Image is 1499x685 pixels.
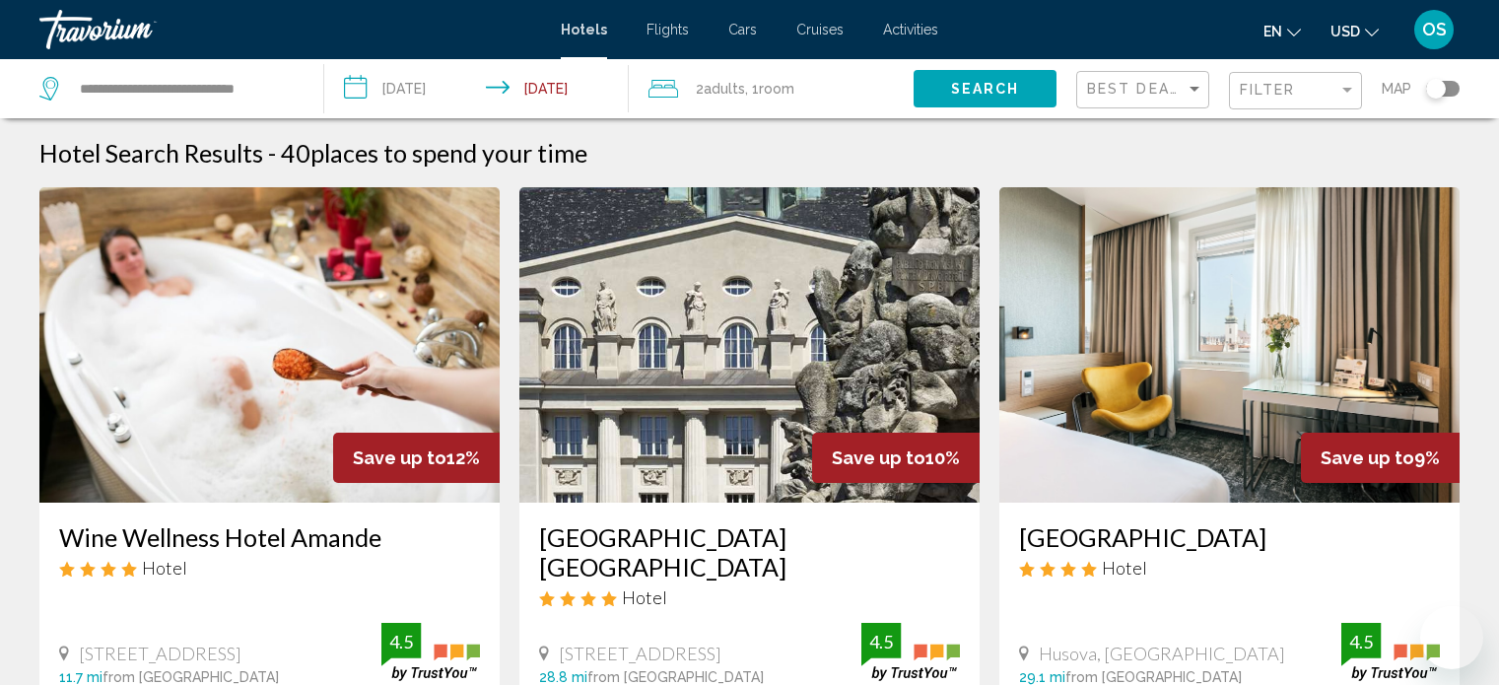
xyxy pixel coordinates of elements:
span: OS [1422,20,1447,39]
div: 4 star Hotel [1019,557,1440,579]
a: Activities [883,22,938,37]
div: 4.5 [861,630,901,653]
span: Search [951,82,1020,98]
span: Hotel [142,557,187,579]
img: Hotel image [519,187,980,503]
span: Save up to [832,447,925,468]
span: Save up to [1321,447,1414,468]
span: from [GEOGRAPHIC_DATA] [102,669,279,685]
span: USD [1330,24,1360,39]
div: 9% [1301,433,1460,483]
a: [GEOGRAPHIC_DATA] [1019,522,1440,552]
span: Husova, [GEOGRAPHIC_DATA] [1039,643,1285,664]
button: Search [914,70,1056,106]
span: Map [1382,75,1411,103]
button: Travelers: 2 adults, 0 children [629,59,914,118]
a: [GEOGRAPHIC_DATA] [GEOGRAPHIC_DATA] [539,522,960,582]
mat-select: Sort by [1087,82,1203,99]
div: 4.5 [381,630,421,653]
span: en [1263,24,1282,39]
span: from [GEOGRAPHIC_DATA] [1065,669,1242,685]
button: Toggle map [1411,80,1460,98]
span: Best Deals [1087,81,1191,97]
div: 10% [812,433,980,483]
span: [STREET_ADDRESS] [79,643,241,664]
span: Adults [704,81,745,97]
span: Save up to [353,447,446,468]
a: Wine Wellness Hotel Amande [59,522,480,552]
span: , 1 [745,75,794,103]
span: [STREET_ADDRESS] [559,643,721,664]
img: Hotel image [39,187,500,503]
div: 4 star Hotel [59,557,480,579]
span: from [GEOGRAPHIC_DATA] [587,669,764,685]
img: trustyou-badge.svg [381,623,480,681]
button: Change currency [1330,17,1379,45]
a: Travorium [39,10,541,49]
a: Flights [647,22,689,37]
button: Change language [1263,17,1301,45]
img: trustyou-badge.svg [861,623,960,681]
img: trustyou-badge.svg [1341,623,1440,681]
a: Cruises [796,22,844,37]
span: Hotel [622,586,667,608]
span: 29.1 mi [1019,669,1065,685]
span: Filter [1240,82,1296,98]
h2: 40 [281,138,587,168]
span: - [268,138,276,168]
button: Check-in date: Sep 13, 2025 Check-out date: Sep 15, 2025 [324,59,629,118]
div: 4.5 [1341,630,1381,653]
h1: Hotel Search Results [39,138,263,168]
button: User Menu [1408,9,1460,50]
span: Room [759,81,794,97]
span: 28.8 mi [539,669,587,685]
a: Hotels [561,22,607,37]
button: Filter [1229,71,1362,111]
a: Cars [728,22,757,37]
div: 12% [333,433,500,483]
iframe: Button to launch messaging window [1420,606,1483,669]
img: Hotel image [999,187,1460,503]
span: Hotel [1102,557,1147,579]
div: 4 star Hotel [539,586,960,608]
span: 2 [696,75,745,103]
span: places to spend your time [310,138,587,168]
span: 11.7 mi [59,669,102,685]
